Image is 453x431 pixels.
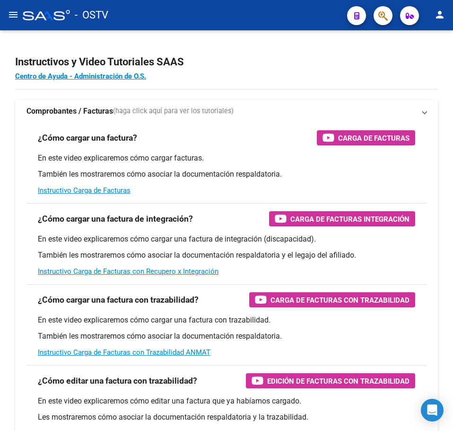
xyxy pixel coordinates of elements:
mat-icon: person [434,9,445,20]
span: Carga de Facturas [338,132,409,144]
h3: ¿Cómo cargar una factura de integración? [38,212,193,225]
span: Edición de Facturas con Trazabilidad [267,375,409,387]
span: Carga de Facturas con Trazabilidad [270,294,409,306]
mat-icon: menu [8,9,19,20]
p: También les mostraremos cómo asociar la documentación respaldatoria. [38,169,415,180]
span: Carga de Facturas Integración [290,213,409,225]
span: (haga click aquí para ver los tutoriales) [113,106,234,117]
button: Carga de Facturas con Trazabilidad [249,292,415,307]
h3: ¿Cómo editar una factura con trazabilidad? [38,374,197,387]
a: Centro de Ayuda - Administración de O.S. [15,72,146,81]
a: Instructivo Carga de Facturas con Trazabilidad ANMAT [38,348,210,357]
p: También les mostraremos cómo asociar la documentación respaldatoria y el legajo del afiliado. [38,250,415,260]
div: Open Intercom Messenger [421,399,444,422]
span: - OSTV [75,5,108,26]
h2: Instructivos y Video Tutoriales SAAS [15,53,438,71]
p: En este video explicaremos cómo cargar una factura de integración (discapacidad). [38,234,415,244]
p: En este video explicaremos cómo editar una factura que ya habíamos cargado. [38,396,415,406]
mat-expansion-panel-header: Comprobantes / Facturas(haga click aquí para ver los tutoriales) [15,100,438,123]
button: Carga de Facturas [317,130,415,145]
button: Edición de Facturas con Trazabilidad [246,373,415,388]
a: Instructivo Carga de Facturas [38,186,131,195]
strong: Comprobantes / Facturas [26,106,113,117]
p: En este video explicaremos cómo cargar facturas. [38,153,415,163]
a: Instructivo Carga de Facturas con Recupero x Integración [38,267,218,276]
h3: ¿Cómo cargar una factura? [38,131,137,144]
p: Les mostraremos cómo asociar la documentación respaldatoria y la trazabilidad. [38,412,415,422]
p: También les mostraremos cómo asociar la documentación respaldatoria. [38,331,415,341]
button: Carga de Facturas Integración [269,211,415,226]
p: En este video explicaremos cómo cargar una factura con trazabilidad. [38,315,415,325]
h3: ¿Cómo cargar una factura con trazabilidad? [38,293,199,306]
